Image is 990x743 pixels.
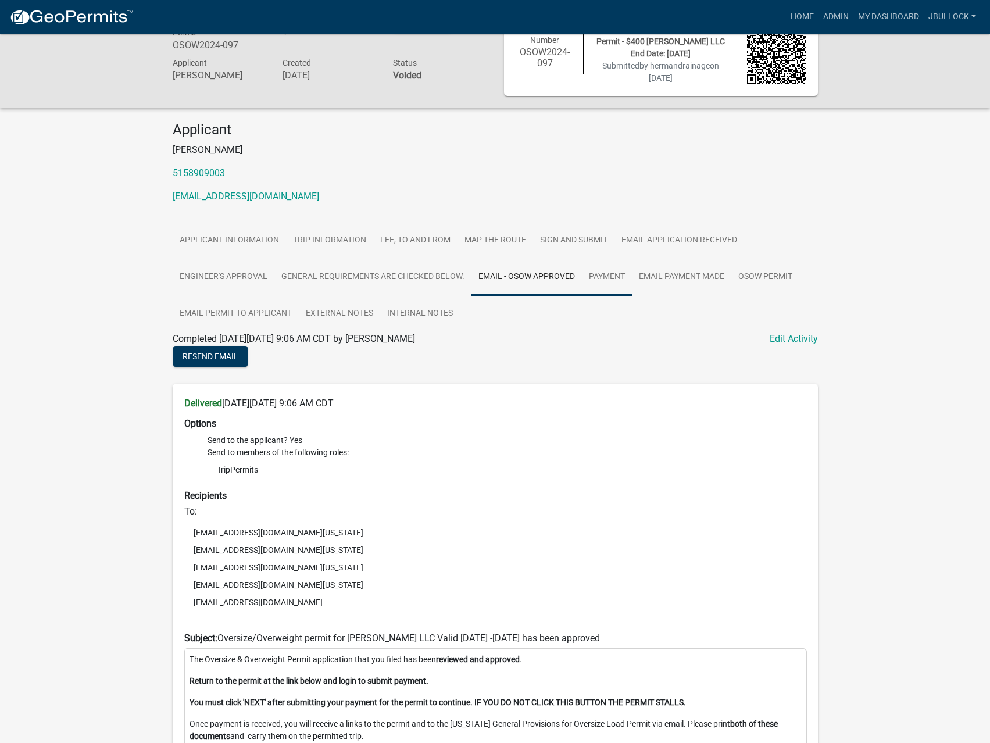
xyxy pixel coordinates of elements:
strong: Subject: [184,633,217,644]
a: FEE, To and From [373,222,458,259]
a: Payment [582,259,632,296]
a: jbullock [924,6,981,28]
li: [EMAIL_ADDRESS][DOMAIN_NAME][US_STATE] [184,559,806,576]
strong: reviewed and approved [436,655,520,664]
h6: [DATE] [283,70,376,81]
a: Home [786,6,819,28]
span: Submitted on [DATE] [602,61,719,83]
a: Email - OSOW approved [471,259,582,296]
a: General Requirements are checked below. [274,259,471,296]
li: TripPermits [208,461,806,478]
a: Map the Route [458,222,533,259]
a: Edit Activity [770,332,818,346]
a: [EMAIL_ADDRESS][DOMAIN_NAME] [173,191,319,202]
li: [EMAIL_ADDRESS][DOMAIN_NAME][US_STATE] [184,541,806,559]
a: 5158909003 [173,167,225,178]
li: Send to the applicant? Yes [208,434,806,446]
h6: OSOW2024-097 [516,47,575,69]
strong: You must click 'NEXT' after submitting your payment for the permit to continue. IF YOU DO NOT CLI... [190,698,686,707]
li: [EMAIL_ADDRESS][DOMAIN_NAME] [184,594,806,611]
span: Number [530,35,559,45]
a: email payment made [632,259,731,296]
strong: Voided [393,70,421,81]
a: OSOW permit [731,259,799,296]
strong: both of these documents [190,719,778,741]
p: Once payment is received, you will receive a links to the permit and to the [US_STATE] General Pr... [190,718,801,742]
a: Internal Notes [380,295,460,333]
span: Completed [DATE][DATE] 9:06 AM CDT by [PERSON_NAME] [173,333,415,344]
a: Trip Information [286,222,373,259]
h6: [PERSON_NAME] [173,70,266,81]
a: My Dashboard [853,6,924,28]
span: Applicant [173,58,207,67]
h6: OSOW2024-097 [173,40,266,51]
li: [EMAIL_ADDRESS][DOMAIN_NAME][US_STATE] [184,524,806,541]
span: Status [393,58,417,67]
span: Resend Email [183,352,238,361]
strong: Delivered [184,398,222,409]
p: [PERSON_NAME] [173,143,818,157]
li: Send to members of the following roles: [208,446,806,481]
strong: Options [184,418,216,429]
h6: [DATE][DATE] 9:06 AM CDT [184,398,806,409]
a: Engineer's Approval [173,259,274,296]
a: Email permit to applicant [173,295,299,333]
a: External Notes [299,295,380,333]
h6: To: [184,506,806,517]
h6: Oversize/Overweight permit for [PERSON_NAME] LLC Valid [DATE] -[DATE] has been approved [184,633,806,644]
a: Admin [819,6,853,28]
span: Annual Oversize AND Overweight Permit - $400 [PERSON_NAME] LLC End Date: [DATE] [596,24,725,58]
button: Resend Email [173,346,248,367]
img: QR code [747,24,806,84]
span: by hermandrainage [639,61,710,70]
span: Created [283,58,311,67]
p: The Oversize & Overweight Permit application that you filed has been . [190,653,801,666]
a: Email application received [614,222,744,259]
strong: Return to the permit at the link below and login to submit payment. [190,676,428,685]
a: Sign and Submit [533,222,614,259]
li: [EMAIL_ADDRESS][DOMAIN_NAME][US_STATE] [184,576,806,594]
strong: Recipients [184,490,227,501]
a: Applicant Information [173,222,286,259]
h4: Applicant [173,122,818,138]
